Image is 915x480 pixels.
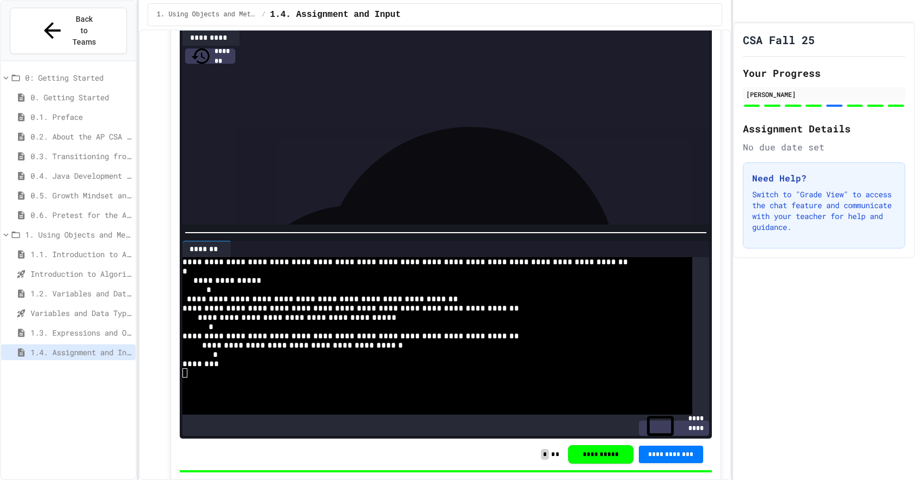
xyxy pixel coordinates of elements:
h2: Assignment Details [743,121,905,136]
div: No due date set [743,141,905,154]
span: 0.3. Transitioning from AP CSP to AP CSA [30,150,131,162]
span: Back to Teams [71,14,97,48]
span: 0.6. Pretest for the AP CSA Exam [30,209,131,221]
span: 0. Getting Started [30,92,131,103]
div: [PERSON_NAME] [746,89,902,99]
span: Variables and Data Types - Quiz [30,307,131,319]
h2: Your Progress [743,65,905,81]
span: 1.1. Introduction to Algorithms, Programming, and Compilers [30,248,131,260]
span: Introduction to Algorithms, Programming, and Compilers [30,268,131,280]
h3: Need Help? [752,172,896,185]
button: Back to Teams [10,8,127,54]
span: 1.4. Assignment and Input [270,8,401,21]
span: 1.2. Variables and Data Types [30,288,131,299]
span: 0.4. Java Development Environments [30,170,131,181]
span: 0: Getting Started [25,72,131,83]
span: / [262,10,266,19]
h1: CSA Fall 25 [743,32,815,47]
p: Switch to "Grade View" to access the chat feature and communicate with your teacher for help and ... [752,189,896,233]
span: 1.4. Assignment and Input [30,347,131,358]
span: 1.3. Expressions and Output [New] [30,327,131,338]
span: 0.2. About the AP CSA Exam [30,131,131,142]
span: 1. Using Objects and Methods [25,229,131,240]
span: 0.5. Growth Mindset and Pair Programming [30,190,131,201]
span: 0.1. Preface [30,111,131,123]
span: 1. Using Objects and Methods [157,10,258,19]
